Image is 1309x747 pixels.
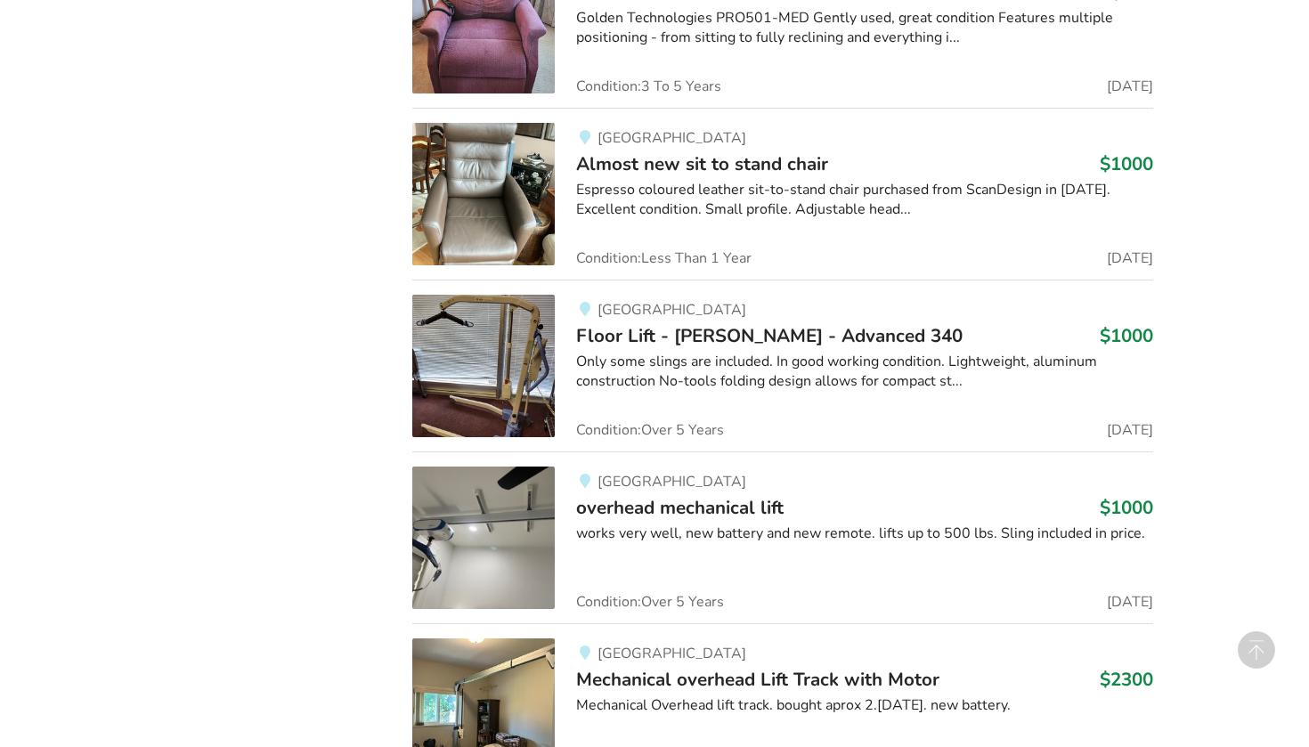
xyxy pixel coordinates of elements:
[1100,496,1153,519] h3: $1000
[412,280,1152,451] a: transfer aids-floor lift - joerns hoyer - advanced 340[GEOGRAPHIC_DATA]Floor Lift - [PERSON_NAME]...
[576,151,828,176] span: Almost new sit to stand chair
[576,323,963,348] span: Floor Lift - [PERSON_NAME] - Advanced 340
[576,423,724,437] span: Condition: Over 5 Years
[598,300,746,320] span: [GEOGRAPHIC_DATA]
[576,695,1152,716] div: Mechanical Overhead lift track. bought aprox 2.[DATE]. new battery.
[1107,595,1153,609] span: [DATE]
[576,595,724,609] span: Condition: Over 5 Years
[576,524,1152,544] div: works very well, new battery and new remote. lifts up to 500 lbs. Sling included in price.
[412,108,1152,280] a: transfer aids-almost new sit to stand chair[GEOGRAPHIC_DATA]Almost new sit to stand chair$1000Esp...
[1107,251,1153,265] span: [DATE]
[412,467,555,609] img: transfer aids-overhead mechanical lift
[1100,324,1153,347] h3: $1000
[1100,668,1153,691] h3: $2300
[598,472,746,491] span: [GEOGRAPHIC_DATA]
[576,8,1152,49] div: Golden Technologies PRO501-MED Gently used, great condition Features multiple positioning - from ...
[576,180,1152,221] div: Espresso coloured leather sit-to-stand chair purchased from ScanDesign in [DATE]. Excellent condi...
[598,128,746,148] span: [GEOGRAPHIC_DATA]
[412,451,1152,623] a: transfer aids-overhead mechanical lift[GEOGRAPHIC_DATA]overhead mechanical lift$1000works very we...
[576,495,784,520] span: overhead mechanical lift
[576,251,752,265] span: Condition: Less Than 1 Year
[576,352,1152,393] div: Only some slings are included. In good working condition. Lightweight, aluminum construction No-t...
[576,79,721,93] span: Condition: 3 To 5 Years
[1107,423,1153,437] span: [DATE]
[1107,79,1153,93] span: [DATE]
[576,667,939,692] span: Mechanical overhead Lift Track with Motor
[412,123,555,265] img: transfer aids-almost new sit to stand chair
[1100,152,1153,175] h3: $1000
[598,644,746,663] span: [GEOGRAPHIC_DATA]
[412,295,555,437] img: transfer aids-floor lift - joerns hoyer - advanced 340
